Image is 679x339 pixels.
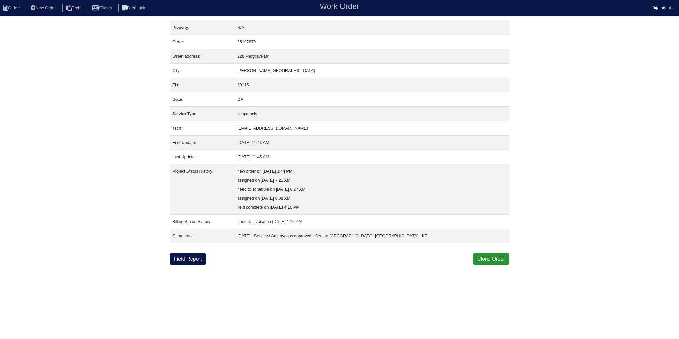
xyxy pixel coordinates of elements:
[235,136,509,150] td: [DATE] 11:43 AM
[170,78,235,92] td: Zip:
[170,92,235,107] td: State:
[118,4,150,12] li: Feedback
[237,176,507,185] div: assigned on [DATE] 7:21 AM
[235,20,509,35] td: N/A
[235,229,509,243] td: [DATE] - Service / Add bypass approved - Sent to [GEOGRAPHIC_DATA], [GEOGRAPHIC_DATA] - KE
[170,253,206,265] a: Field Report
[235,35,509,49] td: 25102879
[237,203,507,212] div: field complete on [DATE] 4:10 PM
[235,64,509,78] td: [PERSON_NAME][GEOGRAPHIC_DATA]
[170,64,235,78] td: City:
[473,253,509,265] button: Clone Order
[89,5,117,10] a: Clients
[653,5,671,10] a: Logout
[237,167,507,176] div: new order on [DATE] 3:44 PM
[170,164,235,215] td: Project Status History:
[62,5,88,10] a: Techs
[170,49,235,64] td: Street address:
[170,215,235,229] td: Billing Status History:
[27,4,61,12] li: New Order
[170,107,235,121] td: Service Type:
[237,194,507,203] div: assigned on [DATE] 6:38 AM
[237,217,507,226] div: need to invoice on [DATE] 4:10 PM
[235,121,509,136] td: [EMAIL_ADDRESS][DOMAIN_NAME]
[170,136,235,150] td: First Update:
[235,150,509,164] td: [DATE] 11:45 AM
[235,49,509,64] td: 228 Margrave Dr
[235,107,509,121] td: scope only
[27,5,61,10] a: New Order
[62,4,88,12] li: Techs
[170,150,235,164] td: Last Update:
[89,4,117,12] li: Clients
[237,185,507,194] div: need to schedule on [DATE] 8:27 AM
[170,35,235,49] td: Order:
[170,121,235,136] td: Tech:
[235,92,509,107] td: GA
[170,20,235,35] td: Property:
[235,78,509,92] td: 30115
[170,229,235,243] td: Comments:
